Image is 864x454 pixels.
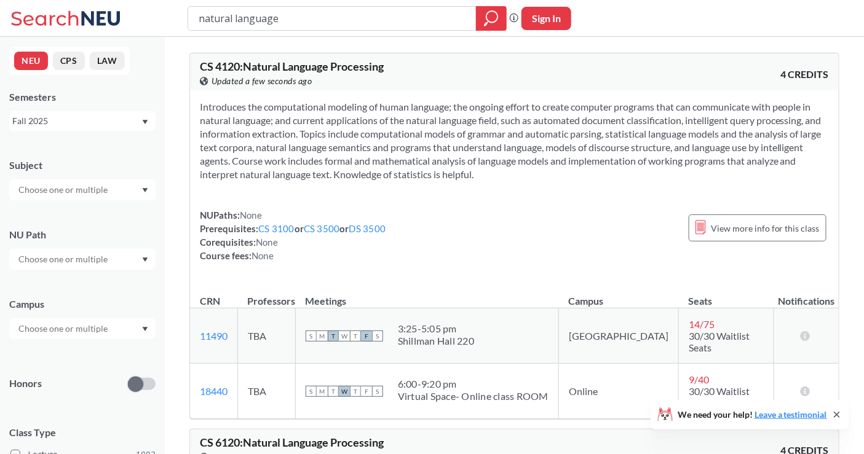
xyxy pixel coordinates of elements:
[781,68,829,81] span: 4 CREDITS
[142,327,148,332] svg: Dropdown arrow
[256,237,278,248] span: None
[252,250,274,261] span: None
[258,223,295,234] a: CS 3100
[398,390,549,402] div: Virtual Space- Online class ROOM
[142,257,148,262] svg: Dropdown arrow
[476,6,507,31] div: magnifying glass
[398,378,549,390] div: 6:00 - 9:20 pm
[240,209,262,221] span: None
[689,374,709,385] span: 9 / 40
[339,386,350,397] span: W
[200,100,829,181] section: Introduces the computational modeling of human language; the ongoing effort to create computer pr...
[9,318,156,339] div: Dropdown arrow
[12,321,116,336] input: Choose one or multiple
[142,120,148,125] svg: Dropdown arrow
[9,111,156,131] div: Fall 2025Dropdown arrow
[12,114,141,128] div: Fall 2025
[317,386,328,397] span: M
[361,386,372,397] span: F
[350,331,361,342] span: T
[339,331,350,342] span: W
[9,297,156,311] div: Campus
[349,223,386,234] a: DS 3500
[9,90,156,104] div: Semesters
[774,282,839,308] th: Notifications
[53,52,85,70] button: CPS
[238,364,296,419] td: TBA
[484,10,499,27] svg: magnifying glass
[678,410,827,419] span: We need your help!
[306,386,317,397] span: S
[398,323,474,335] div: 3:25 - 5:05 pm
[328,386,339,397] span: T
[200,330,228,342] a: 11490
[361,331,372,342] span: F
[12,252,116,267] input: Choose one or multiple
[238,282,296,308] th: Professors
[9,377,42,391] p: Honors
[679,282,774,308] th: Seats
[559,364,679,419] td: Online
[521,7,571,30] button: Sign In
[689,330,750,353] span: 30/30 Waitlist Seats
[559,282,679,308] th: Campus
[200,294,220,308] div: CRN
[197,8,467,29] input: Class, professor, course number, "phrase"
[9,228,156,241] div: NU Path
[200,385,228,397] a: 18440
[9,159,156,172] div: Subject
[90,52,125,70] button: LAW
[755,409,827,420] a: Leave a testimonial
[200,60,384,73] span: CS 4120 : Natural Language Processing
[304,223,340,234] a: CS 3500
[328,331,339,342] span: T
[12,182,116,197] input: Choose one or multiple
[689,385,750,409] span: 30/30 Waitlist Seats
[317,331,328,342] span: M
[372,386,383,397] span: S
[350,386,361,397] span: T
[9,179,156,200] div: Dropdown arrow
[9,249,156,270] div: Dropdown arrow
[689,318,715,330] span: 14 / 75
[200,436,384,449] span: CS 6120 : Natural Language Processing
[296,282,559,308] th: Meetings
[372,331,383,342] span: S
[711,221,820,236] span: View more info for this class
[238,308,296,364] td: TBA
[14,52,48,70] button: NEU
[559,308,679,364] td: [GEOGRAPHIC_DATA]
[142,188,148,193] svg: Dropdown arrow
[212,74,312,88] span: Updated a few seconds ago
[200,208,386,262] div: NUPaths: Prerequisites: or or Corequisites: Course fees:
[306,331,317,342] span: S
[398,335,474,347] div: Shillman Hall 220
[9,426,156,439] span: Class Type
